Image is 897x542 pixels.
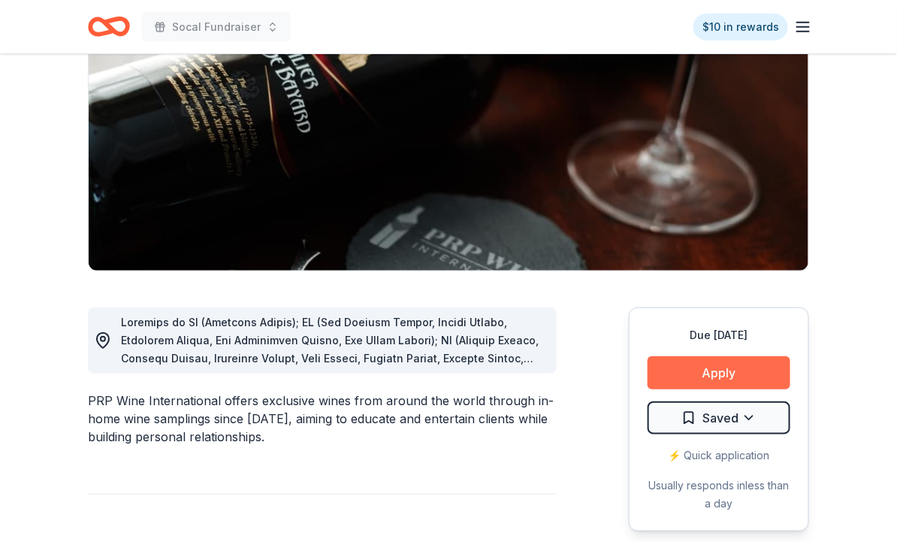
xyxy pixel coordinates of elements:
div: PRP Wine International offers exclusive wines from around the world through in-home wine sampling... [88,392,557,446]
div: Due [DATE] [648,326,790,344]
div: ⚡️ Quick application [648,447,790,465]
a: Home [88,9,130,44]
span: Socal Fundraiser [172,18,261,36]
div: Usually responds in less than a day [648,477,790,513]
button: Apply [648,356,790,389]
button: Socal Fundraiser [142,12,291,42]
button: Saved [648,401,790,435]
a: $10 in rewards [693,14,788,41]
span: Saved [702,408,738,428]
